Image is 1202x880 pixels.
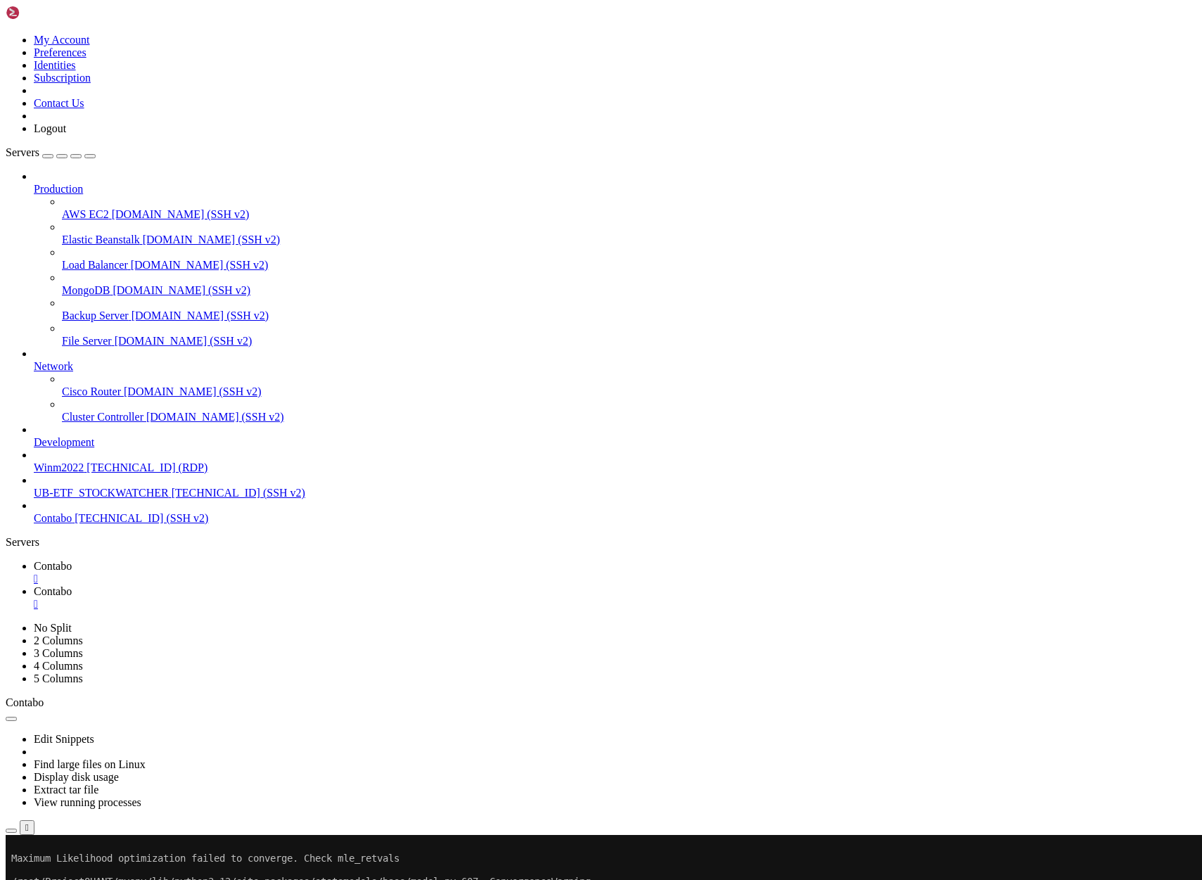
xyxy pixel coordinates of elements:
[6,696,44,708] span: Contabo
[6,357,1018,369] x-row: _____
[6,310,1018,321] x-row: Enable ESM Apps to receive additional future security updates.
[6,76,1018,88] x-row: System information as of [DATE]
[6,380,1018,392] x-row: | | / _ \| \| |_ _/ \ | _ )/ _ \
[34,360,73,372] span: Network
[34,598,1196,611] div: 
[6,461,1018,473] x-row: /root/ProjectQUANT/myenv/lib/python3.12/site-packages/statsmodels/base/model.py:607: ConvergenceW...
[6,649,1018,661] x-row: /root/ProjectQUANT/myenv/lib/python3.12/site-packages/statsmodels/base/model.py:607: ConvergenceW...
[62,284,110,296] span: MongoDB
[34,796,141,808] a: View running processes
[34,487,1196,499] a: UB-ETF_STOCKWATCHER [TECHNICAL_ID] (SSH v2)
[6,731,68,742] span: Stopping...
[6,263,1018,275] x-row: Expanded Security Maintenance for Applications is not enabled.
[6,602,1018,614] x-row: /root/ProjectQUANT/myenv/lib/python3.12/site-packages/statsmodels/base/model.py:607: ConvergenceW...
[34,585,1196,611] a: Contabo
[62,234,140,245] span: Elastic Beanstalk
[6,403,1018,415] x-row: \____\___/|_|\_| |_/_/ \_|___/\___/
[6,134,1018,146] x-row: Swap usage: 0%
[6,485,1018,497] x-row: Maximum Likelihood optimization failed to converge. Check mle_retvals
[62,221,1196,246] li: Elastic Beanstalk [DOMAIN_NAME] (SSH v2)
[6,170,1018,181] x-row: IPv4 address for eth0: [TECHNICAL_ID]
[6,450,1018,462] x-row: This server is hosted by Contabo. If you have any questions or need help,
[6,392,1018,404] x-row: | |__| (_) | .` | | |/ _ \| _ \ (_) |
[34,512,1196,525] a: Contabo [TECHNICAL_ID] (SSH v2)
[172,487,305,499] span: [TECHNICAL_ID] (SSH v2)
[6,672,1018,684] x-row: Maximum Likelihood optimization failed to converge. Check mle_retvals
[6,368,1018,380] x-row: /root/ProjectQUANT/myenv/lib/python3.12/site-packages/statsmodels/base/model.py:607: ConvergenceW...
[62,208,1196,221] a: AWS EC2 [DOMAIN_NAME] (SSH v2)
[6,485,1018,497] x-row: Last login: [DATE] from [TECHNICAL_ID]
[34,34,90,46] a: My Account
[62,196,1196,221] li: AWS EC2 [DOMAIN_NAME] (SSH v2)
[6,415,1018,427] x-row: /root/ProjectQUANT/myenv/lib/python3.12/site-packages/statsmodels/base/model.py:607: ConvergenceW...
[132,310,269,321] span: [DOMAIN_NAME] (SSH v2)
[6,274,1018,286] x-row: /root/ProjectQUANT/myenv/lib/python3.12/site-packages/statsmodels/tsa/statespace/sarimax.py:966: ...
[6,345,1018,357] x-row: Maximum Likelihood optimization failed to converge. Check mle_retvals
[6,216,1018,228] x-row: just raised the bar for easy, resilient and secure K8s cluster deployment.
[6,532,1018,544] x-row: Maximum Likelihood optimization failed to converge. Check mle_retvals
[87,461,207,473] span: [TECHNICAL_ID] (RDP)
[34,183,83,195] span: Production
[34,461,84,473] span: Winm2022
[6,392,1018,404] x-row: Maximum Likelihood optimization failed to converge. Check mle_retvals
[34,436,1196,449] a: Development
[6,754,68,765] span: Stopping...
[146,411,284,423] span: [DOMAIN_NAME] (SSH v2)
[62,335,112,347] span: File Server
[6,438,1018,450] x-row: Maximum Likelihood optimization failed to converge. Check mle_retvals
[34,647,83,659] a: 3 Columns
[6,708,68,719] span: Stopping...
[62,246,1196,272] li: Load Balancer [DOMAIN_NAME] (SSH v2)
[6,368,1018,380] x-row: / ___/___ _ _ _____ _ ___ ___
[6,240,1018,252] x-row: [URL][DOMAIN_NAME]
[34,474,1196,499] li: UB-ETF_STOCKWATCHER [TECHNICAL_ID] (SSH v2)
[6,181,1018,193] x-row: IPv6 address for eth0: [TECHNICAL_ID]
[6,555,1018,567] x-row: /root/ProjectQUANT/myenv/lib/python3.12/site-packages/statsmodels/base/model.py:607: ConvergenceW...
[6,18,1018,30] x-row: Maximum Likelihood optimization failed to converge. Check mle_retvals
[112,208,250,220] span: [DOMAIN_NAME] (SSH v2)
[34,784,98,796] a: Extract tar file
[34,660,83,672] a: 4 Columns
[6,53,1018,65] x-row: * Support: [URL][DOMAIN_NAME]
[6,99,1018,111] x-row: System load: 0.1
[6,579,1018,591] x-row: Maximum Likelihood optimization failed to converge. Check mle_retvals
[6,766,11,778] div: (0, 65)
[62,398,1196,423] li: Cluster Controller [DOMAIN_NAME] (SSH v2)
[6,146,39,158] span: Servers
[6,321,1018,333] x-row: /root/ProjectQUANT/myenv/lib/python3.12/site-packages/statsmodels/base/model.py:607: ConvergenceW...
[34,635,83,646] a: 2 Columns
[6,509,1018,521] x-row: /root/ProjectQUANT/myenv/lib/python3.12/site-packages/statsmodels/base/model.py:607: ConvergenceW...
[6,497,1018,509] x-row: root@vmi2822970:~#
[34,622,72,634] a: No Split
[62,385,121,397] span: Cisco Router
[6,122,1018,134] x-row: Memory usage: 1%
[6,158,1018,170] x-row: Non-stationary starting autoregressive parameters found. Using zeros as starting parameters.
[115,335,252,347] span: [DOMAIN_NAME] (SSH v2)
[34,573,1196,585] a: 
[34,771,119,783] a: Display disk usage
[6,251,1018,263] x-row: Maximum Likelihood optimization failed to converge. Check mle_retvals
[34,461,1196,474] a: Winm2022 [TECHNICAL_ID] (RDP)
[6,625,1018,637] x-row: Maximum Likelihood optimization failed to converge. Check mle_retvals
[62,385,1196,398] a: Cisco Router [DOMAIN_NAME] (SSH v2)
[25,822,29,833] div: 
[34,122,66,134] a: Logout
[62,259,1196,272] a: Load Balancer [DOMAIN_NAME] (SSH v2)
[75,512,208,524] span: [TECHNICAL_ID] (SSH v2)
[124,385,262,397] span: [DOMAIN_NAME] (SSH v2)
[34,436,94,448] span: Development
[62,284,1196,297] a: MongoDB [DOMAIN_NAME] (SSH v2)
[6,427,1018,439] x-row: Welcome!
[6,41,1018,53] x-row: * Management: [URL][DOMAIN_NAME]
[34,560,1196,585] a: Contabo
[6,696,68,707] span: Stopping...
[34,59,76,71] a: Identities
[6,205,1018,217] x-row: * Strictly confined Kubernetes makes edge and IoT secure. Learn how MicroK8s
[34,449,1196,474] li: Winm2022 [TECHNICAL_ID] (RDP)
[6,6,87,20] img: Shellngn
[62,310,129,321] span: Backup Server
[6,286,1018,298] x-row: 0 updates can be applied immediately.
[62,234,1196,246] a: Elastic Beanstalk [DOMAIN_NAME] (SSH v2)
[6,298,1018,310] x-row: Non-stationary starting autoregressive parameters found. Using zeros as starting parameters.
